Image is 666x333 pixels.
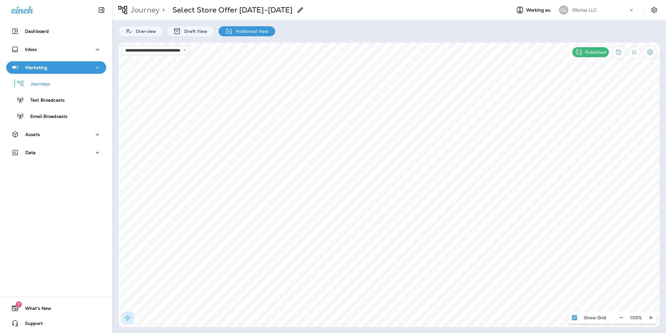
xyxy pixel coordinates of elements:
[25,65,47,70] p: Marketing
[6,317,106,330] button: Support
[24,114,67,120] p: Email Broadcasts
[6,146,106,159] button: Data
[630,315,642,320] p: 100 %
[24,98,65,103] p: Text Broadcasts
[584,315,606,320] p: Show Grid
[19,321,43,328] span: Support
[559,5,568,15] div: OL
[6,61,106,74] button: Marketing
[25,29,49,34] p: Dashboard
[628,46,640,58] button: Filter Statistics
[572,8,597,13] p: Oilstop LLC
[93,4,110,16] button: Collapse Sidebar
[6,93,106,106] button: Text Broadcasts
[6,302,106,315] button: 7What's New
[612,46,625,59] button: View Changelog
[25,132,40,137] p: Assets
[25,47,37,52] p: Inbox
[25,150,36,155] p: Data
[6,109,106,123] button: Email Broadcasts
[172,5,293,15] p: Select Store Offer [DATE]-[DATE]
[172,5,293,15] div: Select Store Offer August 12-14th
[24,81,50,87] p: Journeys
[19,306,51,313] span: What's New
[6,25,106,38] button: Dashboard
[16,301,22,308] span: 7
[644,46,657,59] button: Settings
[6,43,106,56] button: Inbox
[6,77,106,90] button: Journeys
[649,4,660,16] button: Settings
[585,50,606,55] p: Published
[160,5,165,15] p: >
[233,29,269,34] p: Published View
[526,8,553,13] span: Working as:
[181,29,207,34] p: Draft View
[133,29,156,34] p: Overview
[128,5,160,15] p: Journey
[6,128,106,141] button: Assets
